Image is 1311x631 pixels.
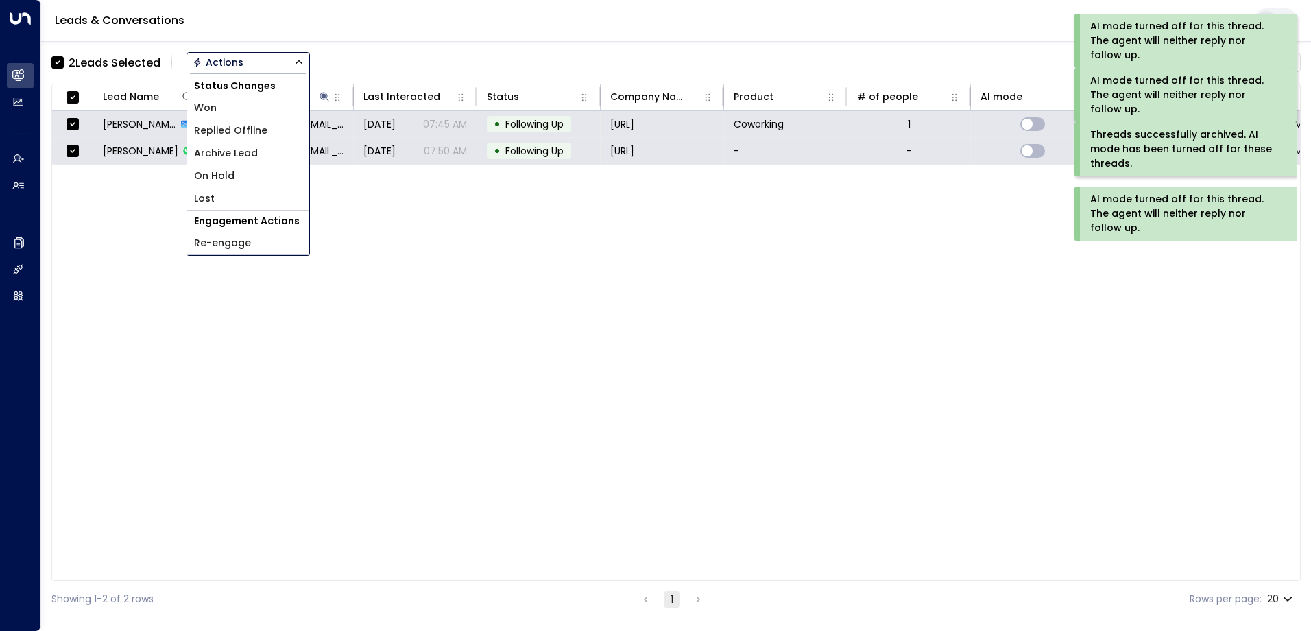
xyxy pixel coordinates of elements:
a: Leads & Conversations [55,12,184,28]
div: Company Name [610,88,688,105]
span: Aug 13, 2025 [363,117,396,131]
p: 07:45 AM [423,117,467,131]
div: 1 [908,117,911,131]
span: Re-engage [194,236,251,250]
div: AI mode turned off for this thread. The agent will neither reply nor follow up. [1090,192,1279,235]
span: annalise.ai [610,117,634,131]
span: Toggle select row [64,143,81,160]
span: On Hold [194,169,234,183]
span: Replied Offline [194,123,267,138]
td: - [724,138,847,164]
div: 20 [1267,589,1295,609]
div: AI mode [981,88,1022,105]
div: Last Interacted [363,88,455,105]
span: Following Up [505,117,564,131]
span: Lost [194,191,215,206]
div: Last Interacted [363,88,440,105]
h1: Status Changes [187,75,309,97]
nav: pagination navigation [637,591,707,608]
div: Product [734,88,825,105]
div: Lead Name [103,88,194,105]
span: Toggle select all [64,89,81,106]
div: • [494,112,501,136]
p: 07:50 AM [424,144,467,158]
div: Showing 1-2 of 2 rows [51,592,154,606]
div: Company Name [610,88,701,105]
div: Actions [193,56,243,69]
span: Archive Lead [194,146,258,160]
div: AI mode turned off for this thread. The agent will neither reply nor follow up. [1090,73,1279,117]
span: Following Up [505,144,564,158]
button: page 1 [664,591,680,608]
div: - [906,144,912,158]
span: Caroline Randall [103,117,177,131]
span: annalise.ai [610,144,634,158]
div: AI mode [981,88,1072,105]
div: • [494,139,501,163]
span: Aug 12, 2025 [363,144,396,158]
div: Threads successfully archived. AI mode has been turned off for these threads. [1090,128,1279,171]
h1: Engagement Actions [187,211,309,232]
div: Status [487,88,519,105]
span: Won [194,101,217,115]
span: Caroline Randall [103,144,178,158]
div: Button group with a nested menu [187,52,310,73]
div: Lead Name [103,88,159,105]
div: # of people [857,88,948,105]
button: Actions [187,52,310,73]
span: Toggle select row [64,116,81,133]
div: AI mode turned off for this thread. The agent will neither reply nor follow up. [1090,19,1279,62]
div: Product [734,88,773,105]
div: Status [487,88,578,105]
div: 2 Lead s Selected [69,54,160,71]
div: # of people [857,88,918,105]
label: Rows per page: [1190,592,1262,606]
span: Coworking [734,117,784,131]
